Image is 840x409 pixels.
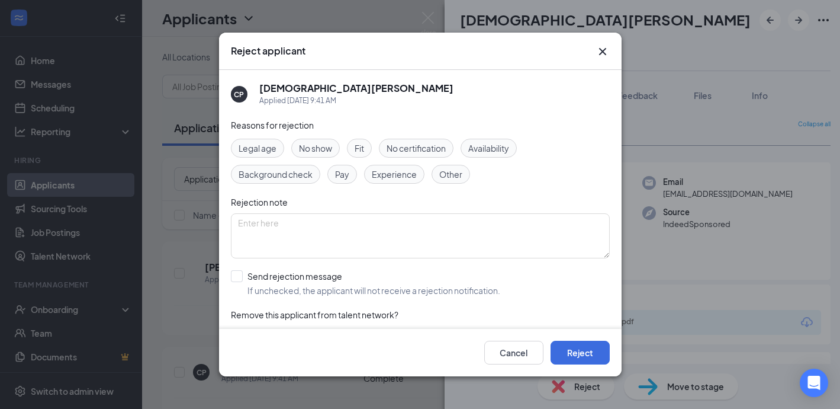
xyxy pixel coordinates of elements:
[231,44,305,57] h3: Reject applicant
[231,309,398,320] span: Remove this applicant from talent network?
[335,168,349,181] span: Pay
[299,142,332,155] span: No show
[239,168,313,181] span: Background check
[596,44,610,59] button: Close
[231,197,288,207] span: Rejection note
[355,142,364,155] span: Fit
[387,142,446,155] span: No certification
[234,90,244,100] div: CP
[372,168,417,181] span: Experience
[468,142,509,155] span: Availability
[551,341,610,365] button: Reject
[259,95,453,107] div: Applied [DATE] 9:41 AM
[231,120,314,130] span: Reasons for rejection
[439,168,462,181] span: Other
[800,369,828,397] div: Open Intercom Messenger
[484,341,543,365] button: Cancel
[596,44,610,59] svg: Cross
[239,142,276,155] span: Legal age
[259,82,453,95] h5: [DEMOGRAPHIC_DATA][PERSON_NAME]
